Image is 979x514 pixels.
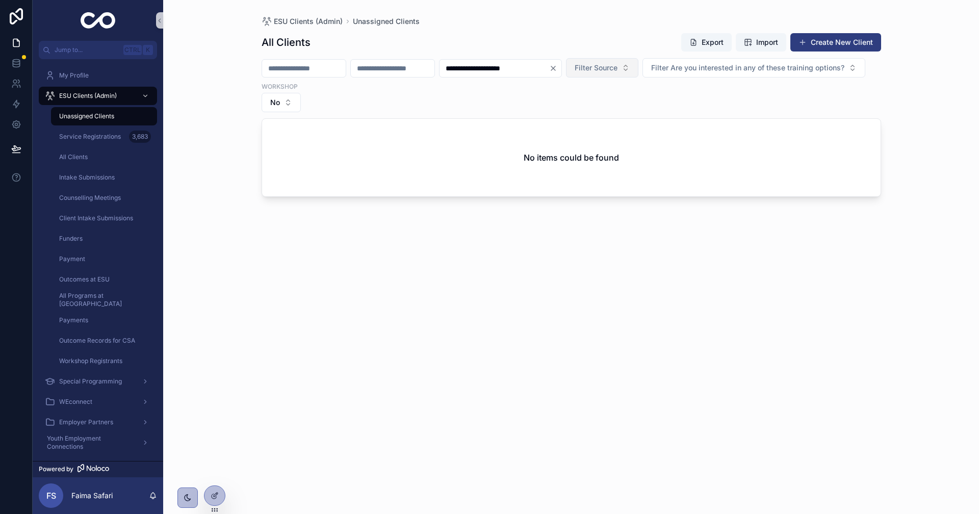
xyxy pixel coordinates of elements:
[549,64,561,72] button: Clear
[51,107,157,125] a: Unassigned Clients
[51,209,157,227] a: Client Intake Submissions
[144,46,152,54] span: K
[51,168,157,187] a: Intake Submissions
[262,82,298,91] label: Workshop
[47,434,134,451] span: Youth Employment Connections
[59,173,115,182] span: Intake Submissions
[59,377,122,385] span: Special Programming
[59,337,135,345] span: Outcome Records for CSA
[51,291,157,309] a: All Programs at [GEOGRAPHIC_DATA]
[566,58,638,78] button: Select Button
[51,270,157,289] a: Outcomes at ESU
[59,398,92,406] span: WEconnect
[51,148,157,166] a: All Clients
[59,235,83,243] span: Funders
[59,255,85,263] span: Payment
[51,250,157,268] a: Payment
[642,58,865,78] button: Select Button
[59,316,88,324] span: Payments
[51,229,157,248] a: Funders
[262,35,311,49] h1: All Clients
[270,97,280,108] span: No
[790,33,881,52] button: Create New Client
[262,16,343,27] a: ESU Clients (Admin)
[51,311,157,329] a: Payments
[51,331,157,350] a: Outcome Records for CSA
[39,413,157,431] a: Employer Partners
[39,433,157,452] a: Youth Employment Connections
[59,357,122,365] span: Workshop Registrants
[59,153,88,161] span: All Clients
[51,189,157,207] a: Counselling Meetings
[39,372,157,391] a: Special Programming
[59,133,121,141] span: Service Registrations
[39,87,157,105] a: ESU Clients (Admin)
[681,33,732,52] button: Export
[55,46,119,54] span: Jump to...
[51,127,157,146] a: Service Registrations3,683
[33,59,163,461] div: scrollable content
[736,33,786,52] button: Import
[39,41,157,59] button: Jump to...CtrlK
[123,45,142,55] span: Ctrl
[81,12,116,29] img: App logo
[59,292,147,308] span: All Programs at [GEOGRAPHIC_DATA]
[575,63,617,73] span: Filter Source
[59,194,121,202] span: Counselling Meetings
[59,92,117,100] span: ESU Clients (Admin)
[262,93,301,112] button: Select Button
[39,66,157,85] a: My Profile
[59,418,113,426] span: Employer Partners
[353,16,420,27] a: Unassigned Clients
[756,37,778,47] span: Import
[274,16,343,27] span: ESU Clients (Admin)
[59,71,89,80] span: My Profile
[33,461,163,477] a: Powered by
[129,131,151,143] div: 3,683
[59,275,110,284] span: Outcomes at ESU
[59,112,114,120] span: Unassigned Clients
[46,490,56,502] span: FS
[524,151,619,164] h2: No items could be found
[51,352,157,370] a: Workshop Registrants
[39,465,73,473] span: Powered by
[39,393,157,411] a: WEconnect
[59,214,133,222] span: Client Intake Submissions
[71,491,113,501] p: Faima Safari
[651,63,844,73] span: Filter Are you interested in any of these training options?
